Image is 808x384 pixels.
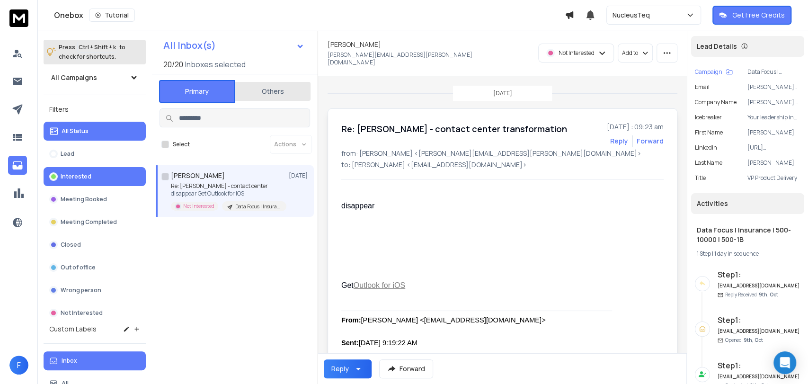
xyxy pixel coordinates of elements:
[156,36,312,55] button: All Inbox(s)
[54,9,565,22] div: Onebox
[171,190,284,197] p: disappear Get Outlook for iOS
[695,159,722,167] p: Last Name
[51,73,97,82] h1: All Campaigns
[695,98,737,106] p: Company Name
[44,258,146,277] button: Out of office
[714,250,759,258] span: 1 day in sequence
[379,359,433,378] button: Forward
[77,42,117,53] span: Ctrl + Shift + k
[49,324,97,334] h3: Custom Labels
[613,10,654,20] p: NucleusTeq
[44,190,146,209] button: Meeting Booked
[697,250,711,258] span: 1 Step
[725,337,763,344] p: Opened
[747,129,800,136] p: [PERSON_NAME]
[607,122,664,132] p: [DATE] : 09:23 am
[718,269,800,280] h6: Step 1 :
[183,203,214,210] p: Not Interested
[62,357,77,365] p: Inbox
[610,136,628,146] button: Reply
[163,41,216,50] h1: All Inbox(s)
[691,193,804,214] div: Activities
[759,291,778,298] span: 9th, Oct
[747,83,800,91] p: [PERSON_NAME][EMAIL_ADDRESS][PERSON_NAME][DOMAIN_NAME]
[718,282,800,289] h6: [EMAIL_ADDRESS][DOMAIN_NAME]
[44,304,146,322] button: Not Interested
[159,80,235,103] button: Primary
[44,122,146,141] button: All Status
[171,171,225,180] h1: [PERSON_NAME]
[341,149,664,158] p: from: [PERSON_NAME] <[PERSON_NAME][EMAIL_ADDRESS][PERSON_NAME][DOMAIN_NAME]>
[732,10,785,20] p: Get Free Credits
[44,103,146,116] h3: Filters
[9,356,28,375] button: F
[695,129,723,136] p: First Name
[747,68,800,76] p: Data Focus | Insurance | 500-10000 | 500-1B
[747,174,800,182] p: VP Product Delivery
[44,68,146,87] button: All Campaigns
[725,291,778,298] p: Reply Received
[718,360,800,371] h6: Step 1 :
[171,182,284,190] p: Re: [PERSON_NAME] - contact center
[747,159,800,167] p: [PERSON_NAME]
[697,250,799,258] div: |
[61,196,107,203] p: Meeting Booked
[44,281,146,300] button: Wrong person
[637,136,664,146] div: Forward
[44,144,146,163] button: Lead
[341,160,664,170] p: to: [PERSON_NAME] <[EMAIL_ADDRESS][DOMAIN_NAME]>
[89,9,135,22] button: Tutorial
[44,235,146,254] button: Closed
[62,127,89,135] p: All Status
[341,339,359,347] b: Sent:
[61,150,74,158] p: Lead
[744,337,763,343] span: 9th, Oct
[718,373,800,380] h6: [EMAIL_ADDRESS][DOMAIN_NAME]
[61,286,101,294] p: Wrong person
[331,364,349,374] div: Reply
[324,359,372,378] button: Reply
[559,49,595,57] p: Not Interested
[718,314,800,326] h6: Step 1 :
[59,43,125,62] p: Press to check for shortcuts.
[341,122,567,135] h1: Re: [PERSON_NAME] - contact center transformation
[61,173,91,180] p: Interested
[493,89,512,97] p: [DATE]
[747,114,800,121] p: Your leadership in agile product delivery and infrastructure modernization shows you understand t...
[695,68,733,76] button: Campaign
[44,167,146,186] button: Interested
[61,309,103,317] p: Not Interested
[695,83,710,91] p: Email
[695,114,722,121] p: Icebreaker
[173,141,190,148] label: Select
[235,203,281,210] p: Data Focus | Insurance | 500-10000 | 500-1B
[695,68,722,76] p: Campaign
[328,51,500,66] p: [PERSON_NAME][EMAIL_ADDRESS][PERSON_NAME][DOMAIN_NAME]
[695,174,706,182] p: title
[773,351,796,374] div: Open Intercom Messenger
[289,172,310,179] p: [DATE]
[695,144,717,152] p: linkedin
[341,316,361,324] b: From:
[354,281,405,289] a: Outlook for iOS
[61,264,96,271] p: Out of office
[747,98,800,106] p: [PERSON_NAME] & [PERSON_NAME]
[341,280,618,291] div: Get
[328,40,381,49] h1: [PERSON_NAME]
[235,81,311,102] button: Others
[341,200,618,212] div: disappear
[747,144,800,152] p: [URL][DOMAIN_NAME]
[718,328,800,335] h6: [EMAIL_ADDRESS][DOMAIN_NAME]
[622,49,638,57] p: Add to
[44,351,146,370] button: Inbox
[61,218,117,226] p: Meeting Completed
[697,42,737,51] p: Lead Details
[185,59,246,70] h3: Inboxes selected
[697,225,799,244] h1: Data Focus | Insurance | 500-10000 | 500-1B
[163,59,183,70] span: 20 / 20
[44,213,146,232] button: Meeting Completed
[61,241,81,249] p: Closed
